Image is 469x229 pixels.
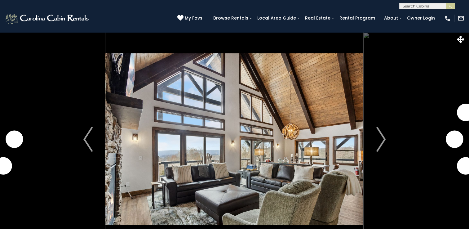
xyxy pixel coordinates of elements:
[302,13,334,23] a: Real Estate
[185,15,202,21] span: My Favs
[381,13,401,23] a: About
[376,127,386,152] img: arrow
[404,13,438,23] a: Owner Login
[254,13,299,23] a: Local Area Guide
[444,15,451,22] img: phone-regular-white.png
[177,15,204,22] a: My Favs
[5,12,91,25] img: White-1-2.png
[458,15,464,22] img: mail-regular-white.png
[336,13,378,23] a: Rental Program
[210,13,251,23] a: Browse Rentals
[83,127,93,152] img: arrow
